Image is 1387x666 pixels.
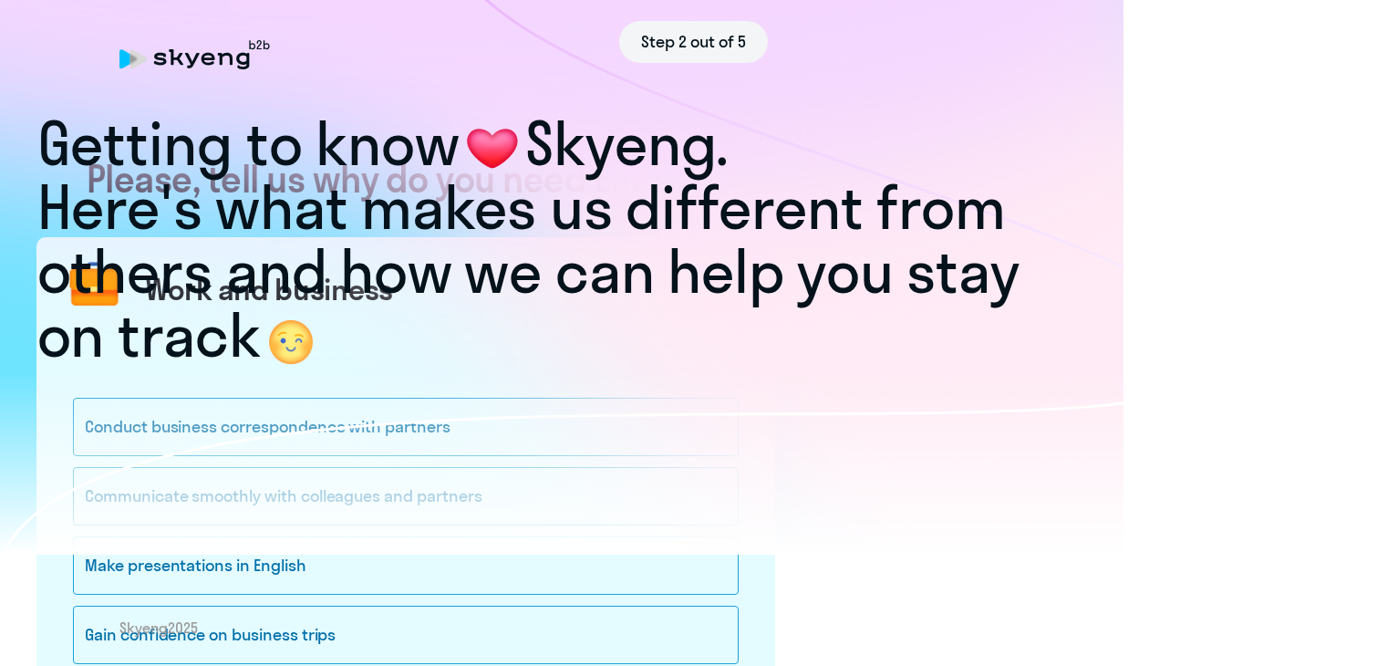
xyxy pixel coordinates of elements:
h1: Here's what makes us different from others and how we can help you stay on track [37,176,1087,368]
div: Make presentations in English [73,536,739,595]
span: Skyeng 2025 [119,618,198,638]
h1: Skyeng. [37,112,1087,176]
span: Getting to know [37,107,461,181]
span: Step 2 out of 5 [641,30,745,54]
img: heart [460,128,525,173]
img: wink [261,319,322,365]
div: Gain confidence on business trips [73,606,739,664]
